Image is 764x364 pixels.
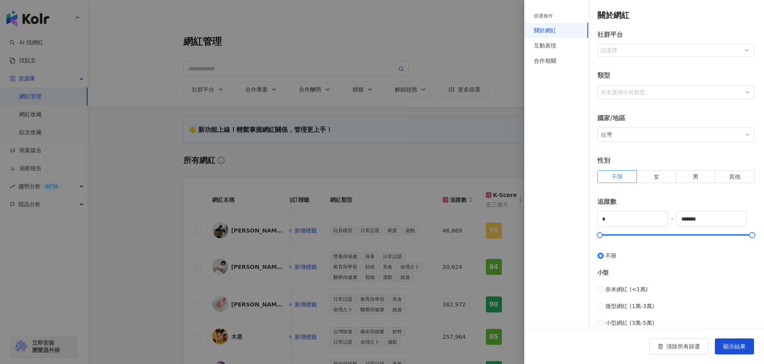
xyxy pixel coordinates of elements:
div: 關於網紅 [597,10,754,21]
span: 女 [654,173,659,180]
div: 類型 [597,66,754,85]
div: 篩選條件 [534,13,553,20]
span: 其他 [729,173,740,180]
div: 關於網紅 [534,26,556,35]
div: 國家/地區 [597,109,754,127]
span: 不限 [612,173,623,180]
div: 互動表現 [534,41,556,50]
button: 清除所有篩選 [649,338,708,354]
span: 顯示結果 [723,343,746,350]
span: 奈米網紅 (<1萬) [605,285,648,294]
div: 性別 [597,151,754,170]
span: 男 [693,173,698,180]
span: 不限 [605,251,617,260]
span: 微型網紅 (1萬-3萬) [605,302,654,310]
span: 清除所有篩選 [667,343,700,350]
div: 合作相關 [534,56,556,65]
div: 小型 [597,268,754,277]
div: 尚未選擇任何類型 [599,86,743,99]
div: 台灣 [599,128,743,141]
span: 小型網紅 (3萬-5萬) [605,318,654,327]
div: 社群平台 [597,26,754,44]
span: - [668,214,676,223]
div: 追蹤數 [597,193,754,211]
button: 顯示結果 [715,338,754,354]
